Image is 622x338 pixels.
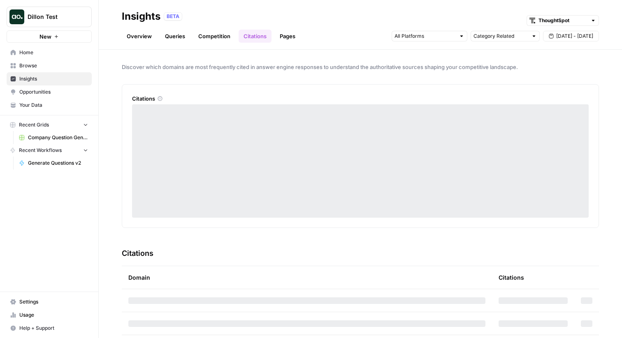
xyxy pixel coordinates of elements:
div: Insights [122,10,160,23]
div: Citations [132,94,589,103]
input: All Platforms [395,32,455,40]
img: Dillon Test Logo [9,9,24,24]
button: Recent Workflows [7,144,92,156]
a: Your Data [7,99,92,112]
span: Home [19,49,88,56]
span: Opportunities [19,88,88,96]
a: Queries [160,30,190,43]
span: Your Data [19,101,88,109]
span: [DATE] - [DATE] [556,32,593,40]
a: Insights [7,72,92,85]
span: Browse [19,62,88,69]
span: Generate Questions v2 [28,159,88,167]
a: Usage [7,308,92,322]
span: Help + Support [19,324,88,332]
a: Opportunities [7,85,92,99]
button: New [7,30,92,43]
span: Company Question Generation [28,134,88,141]
button: Help + Support [7,322,92,335]
a: Settings [7,295,92,308]
button: Recent Grids [7,119,92,131]
h3: Citations [122,248,153,259]
span: Dillon Test [28,13,77,21]
span: Discover which domains are most frequently cited in answer engine responses to understand the aut... [122,63,599,71]
a: Browse [7,59,92,72]
span: Recent Grids [19,121,49,129]
div: Citations [499,266,524,289]
div: Domain [128,266,485,289]
a: Pages [275,30,300,43]
a: Competition [193,30,235,43]
span: Settings [19,298,88,306]
span: Usage [19,311,88,319]
input: ThoughtSpot [538,16,587,25]
a: Citations [239,30,272,43]
div: BETA [164,12,182,21]
button: Workspace: Dillon Test [7,7,92,27]
span: New [39,32,51,41]
span: Insights [19,75,88,83]
button: [DATE] - [DATE] [543,31,599,41]
input: Category Related [473,32,528,40]
a: Overview [122,30,157,43]
a: Generate Questions v2 [15,156,92,170]
a: Home [7,46,92,59]
a: Company Question Generation [15,131,92,144]
span: Recent Workflows [19,147,62,154]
